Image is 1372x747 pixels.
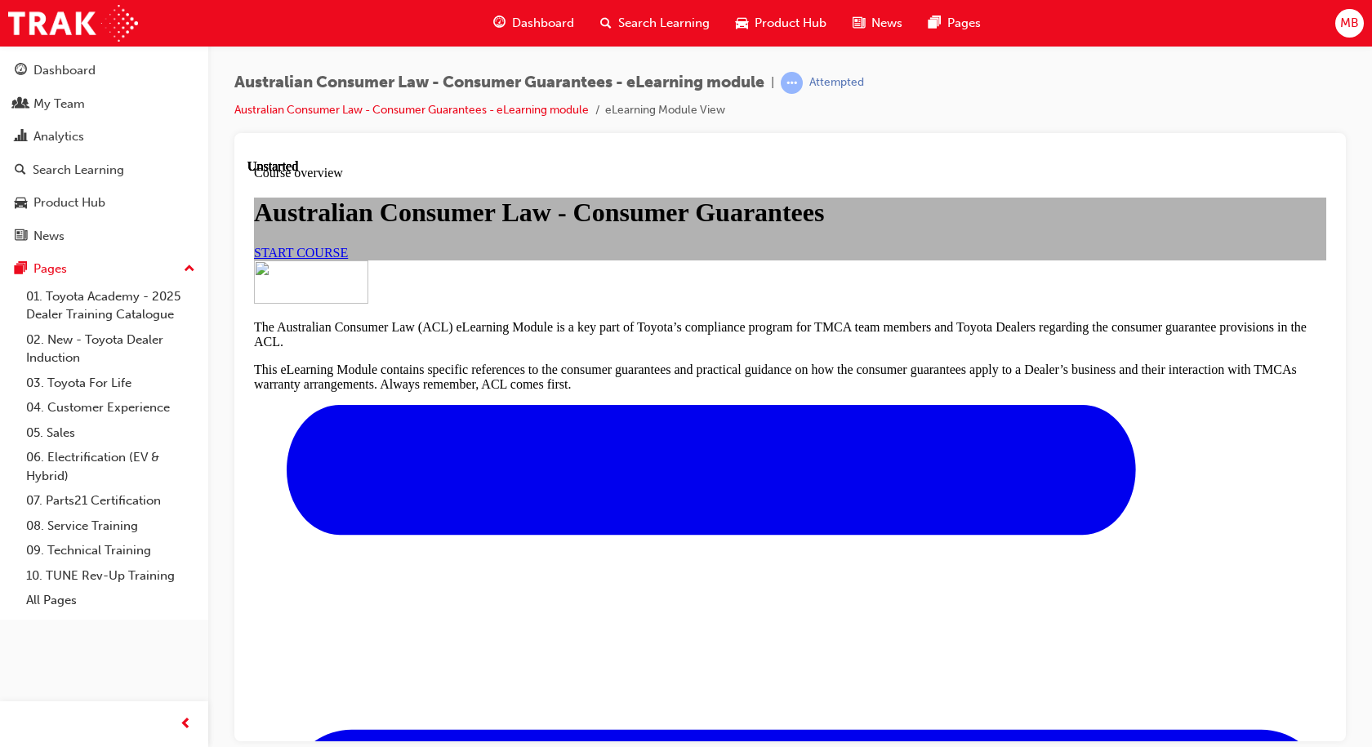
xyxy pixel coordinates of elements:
a: Dashboard [7,56,202,86]
img: Trak [8,5,138,42]
a: 04. Customer Experience [20,395,202,420]
a: 08. Service Training [20,514,202,539]
a: Australian Consumer Law - Consumer Guarantees - eLearning module [234,103,589,117]
span: guage-icon [493,13,506,33]
a: Product Hub [7,188,202,218]
li: eLearning Module View [605,101,725,120]
a: Search Learning [7,155,202,185]
span: Australian Consumer Law - Consumer Guarantees - eLearning module [234,73,764,92]
span: car-icon [15,196,27,211]
span: pages-icon [929,13,941,33]
button: Pages [7,254,202,284]
div: Product Hub [33,193,105,212]
span: | [771,73,774,92]
div: Search Learning [33,161,124,180]
button: MB [1335,9,1364,38]
a: search-iconSearch Learning [587,7,723,40]
a: My Team [7,89,202,119]
a: START COURSE [7,87,100,100]
button: DashboardMy TeamAnalyticsSearch LearningProduct HubNews [7,52,202,254]
a: 10. TUNE Rev-Up Training [20,563,202,589]
span: news-icon [853,13,865,33]
span: pages-icon [15,262,27,277]
div: Dashboard [33,61,96,80]
div: My Team [33,95,85,113]
a: 01. Toyota Academy - 2025 Dealer Training Catalogue [20,284,202,327]
a: Analytics [7,122,202,152]
a: pages-iconPages [915,7,994,40]
span: Product Hub [755,14,826,33]
a: 02. New - Toyota Dealer Induction [20,327,202,371]
p: This eLearning Module contains specific references to the consumer guarantees and practical guida... [7,203,1079,233]
a: 09. Technical Training [20,538,202,563]
span: Pages [947,14,981,33]
span: chart-icon [15,130,27,145]
span: search-icon [15,163,26,178]
div: Attempted [809,75,864,91]
span: car-icon [736,13,748,33]
a: News [7,221,202,251]
div: News [33,227,65,246]
span: Search Learning [618,14,710,33]
h1: Australian Consumer Law - Consumer Guarantees [7,38,1079,69]
span: people-icon [15,97,27,112]
a: 05. Sales [20,420,202,446]
span: Course overview [7,7,96,20]
span: news-icon [15,229,27,244]
p: The Australian Consumer Law (ACL) eLearning Module is a key part of Toyota’s compliance program f... [7,161,1079,190]
div: Pages [33,260,67,278]
span: MB [1340,14,1359,33]
span: News [871,14,902,33]
span: search-icon [600,13,612,33]
a: 07. Parts21 Certification [20,488,202,514]
a: news-iconNews [840,7,915,40]
span: learningRecordVerb_ATTEMPT-icon [781,72,803,94]
div: Analytics [33,127,84,146]
a: 03. Toyota For Life [20,371,202,396]
a: All Pages [20,588,202,613]
a: car-iconProduct Hub [723,7,840,40]
span: up-icon [184,259,195,280]
a: 06. Electrification (EV & Hybrid) [20,445,202,488]
span: guage-icon [15,64,27,78]
span: prev-icon [180,714,192,735]
span: Dashboard [512,14,574,33]
a: guage-iconDashboard [480,7,587,40]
